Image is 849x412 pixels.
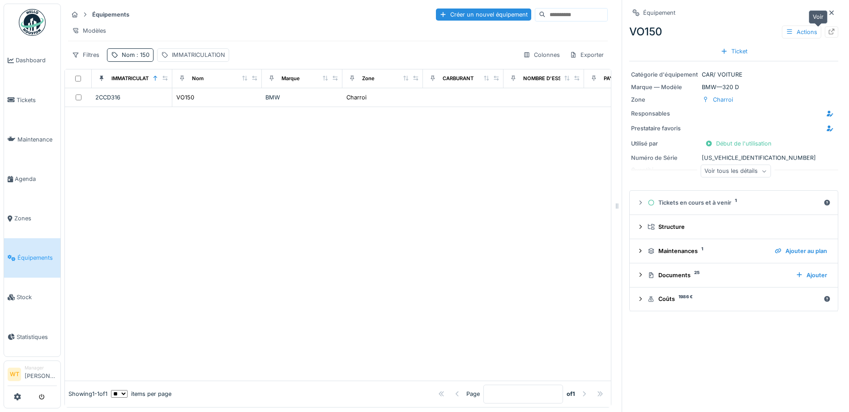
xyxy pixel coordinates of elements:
div: Nom [122,51,149,59]
div: Catégorie d'équipement [631,70,698,79]
div: BMW — 320 D [631,83,836,91]
div: NOMBRE D'ESSIEU [523,75,569,82]
summary: Coûts1986 € [633,291,834,308]
a: Équipements [4,238,60,278]
div: Équipement [643,9,675,17]
a: Stock [4,278,60,317]
li: WT [8,368,21,381]
a: Tickets [4,80,60,120]
a: WT Manager[PERSON_NAME] [8,365,57,386]
img: Badge_color-CXgf-gQk.svg [19,9,46,36]
div: Nom [192,75,204,82]
summary: Structure [633,219,834,235]
strong: of 1 [567,390,575,398]
div: Marque — Modèle [631,83,698,91]
div: Ajouter au plan [771,245,831,257]
a: Zones [4,199,60,238]
div: Structure [648,223,827,231]
div: [US_VEHICLE_IDENTIFICATION_NUMBER] [631,154,836,162]
span: Dashboard [16,56,57,64]
div: IMMATRICULATION [111,75,158,82]
div: CAR/ VOITURE [631,70,836,79]
summary: Documents25Ajouter [633,267,834,283]
div: VO150 [176,93,194,102]
div: Début de l'utilisation [702,137,775,150]
div: Charroi [346,93,367,102]
div: items per page [111,390,171,398]
div: Charroi [713,95,733,104]
summary: Maintenances1Ajouter au plan [633,243,834,259]
div: Marque [282,75,300,82]
div: Maintenances [648,247,768,255]
div: Tickets en cours et à venir [648,198,820,207]
div: Zone [631,95,698,104]
div: Ajouter [792,269,831,281]
div: Actions [782,26,821,39]
div: Documents [648,271,789,279]
div: Voir [809,10,828,23]
span: Zones [14,214,57,223]
li: [PERSON_NAME] [25,365,57,384]
span: Stock [17,293,57,301]
div: 2CCD316 [95,93,168,102]
div: Numéro de Série [631,154,698,162]
span: Équipements [17,253,57,262]
div: Voir tous les détails [700,165,771,178]
div: Modèles [68,24,110,37]
div: BMW [265,93,339,102]
a: Dashboard [4,41,60,80]
div: Showing 1 - 1 of 1 [68,390,107,398]
div: Manager [25,365,57,371]
span: : 150 [135,51,149,58]
div: Responsables [631,109,698,118]
a: Statistiques [4,317,60,356]
span: Agenda [15,175,57,183]
span: Tickets [17,96,57,104]
div: PAYS [604,75,616,82]
div: CARBURANT [443,75,474,82]
div: Ticket [717,45,751,57]
div: Coûts [648,295,820,303]
div: Colonnes [519,48,564,61]
span: Statistiques [17,333,57,341]
div: Filtres [68,48,103,61]
div: Utilisé par [631,139,698,148]
div: IMMATRICULATION [172,51,225,59]
span: Maintenance [17,135,57,144]
a: Maintenance [4,120,60,159]
summary: Tickets en cours et à venir1 [633,194,834,211]
div: VO150 [629,24,838,40]
div: Exporter [566,48,608,61]
div: Créer un nouvel équipement [436,9,531,21]
a: Agenda [4,159,60,198]
div: Zone [362,75,375,82]
div: Prestataire favoris [631,124,698,133]
strong: Équipements [89,10,133,19]
div: Page [466,390,480,398]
